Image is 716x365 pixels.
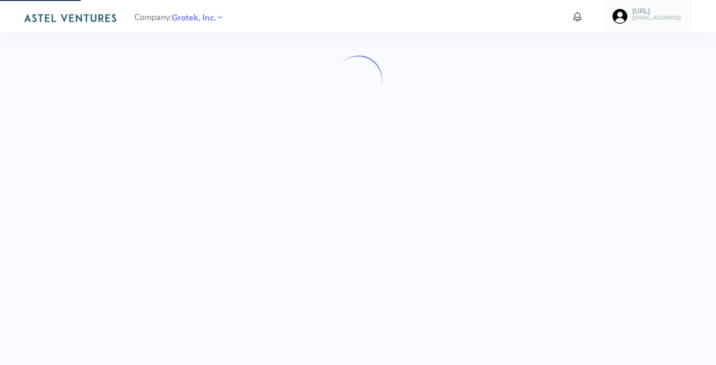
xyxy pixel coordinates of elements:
[172,12,216,23] a: Grotek, Inc.
[632,15,681,21] h6: [EMAIL_ADDRESS]
[612,9,627,24] img: user-image
[632,7,681,15] h5: [URL]
[134,8,224,25] span: Company:
[172,12,216,24] span: Grotek, Inc.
